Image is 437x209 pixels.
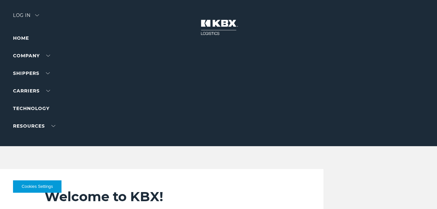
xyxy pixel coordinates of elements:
a: Carriers [13,88,50,94]
img: arrow [35,14,39,16]
a: Company [13,53,50,59]
a: Home [13,35,29,41]
button: Cookies Settings [13,180,61,193]
a: Technology [13,105,49,111]
h2: Welcome to KBX! [45,188,280,205]
a: SHIPPERS [13,70,50,76]
div: Log in [13,13,39,22]
a: RESOURCES [13,123,55,129]
img: kbx logo [194,13,243,42]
